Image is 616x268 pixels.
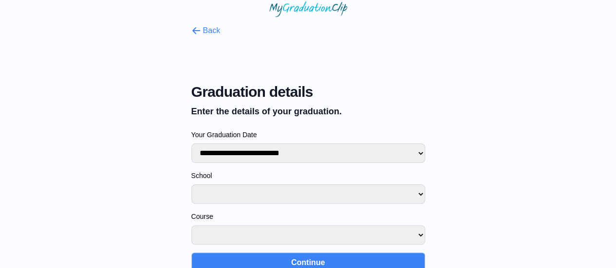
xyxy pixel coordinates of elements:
p: Enter the details of your graduation. [191,105,425,118]
button: Back [191,25,221,36]
label: School [191,171,425,180]
span: Graduation details [191,83,425,101]
label: Your Graduation Date [191,130,425,140]
label: Course [191,212,425,221]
